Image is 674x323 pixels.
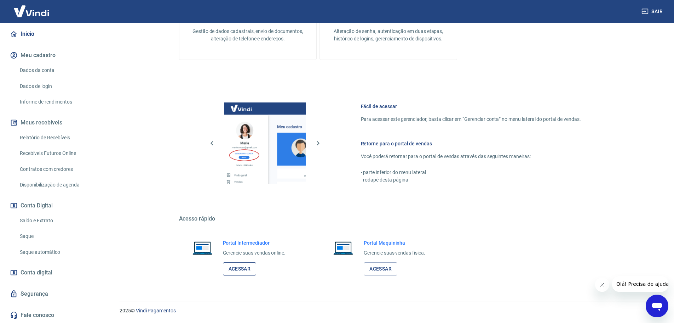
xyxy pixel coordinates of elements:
[17,79,97,94] a: Dados de login
[361,176,581,184] p: - rodapé desta página
[364,262,397,275] a: Acessar
[17,95,97,109] a: Informe de rendimentos
[8,115,97,130] button: Meus recebíveis
[8,0,54,22] img: Vindi
[364,249,425,257] p: Gerencie suas vendas física.
[17,63,97,78] a: Dados da conta
[223,262,257,275] a: Acessar
[223,239,286,246] h6: Portal Intermediador
[328,239,358,256] img: Imagem de um notebook aberto
[361,103,581,110] h6: Fácil de acessar
[120,307,657,314] p: 2025 ©
[646,295,668,317] iframe: Botão para abrir a janela de mensagens
[191,28,305,43] p: Gestão de dados cadastrais, envio de documentos, alteração de telefone e endereços.
[8,48,97,63] button: Meu cadastro
[224,102,306,184] img: Imagem da dashboard mostrando o botão de gerenciar conta na sidebar no lado esquerdo
[361,116,581,123] p: Para acessar este gerenciador, basta clicar em “Gerenciar conta” no menu lateral do portal de ven...
[188,239,217,256] img: Imagem de um notebook aberto
[179,215,598,222] h5: Acesso rápido
[361,153,581,160] p: Você poderá retornar para o portal de vendas através das seguintes maneiras:
[17,229,97,244] a: Saque
[17,245,97,260] a: Saque automático
[331,28,445,43] p: Alteração de senha, autenticação em duas etapas, histórico de logins, gerenciamento de dispositivos.
[223,249,286,257] p: Gerencie suas vendas online.
[4,5,59,11] span: Olá! Precisa de ajuda?
[21,268,52,278] span: Conta digital
[17,146,97,161] a: Recebíveis Futuros Online
[8,198,97,213] button: Conta Digital
[361,169,581,176] p: - parte inferior do menu lateral
[17,178,97,192] a: Disponibilização de agenda
[595,278,609,292] iframe: Fechar mensagem
[8,26,97,42] a: Início
[17,162,97,177] a: Contratos com credores
[612,276,668,292] iframe: Mensagem da empresa
[8,265,97,280] a: Conta digital
[8,286,97,302] a: Segurança
[8,307,97,323] a: Fale conosco
[136,308,176,313] a: Vindi Pagamentos
[364,239,425,246] h6: Portal Maquininha
[640,5,666,18] button: Sair
[361,140,581,147] h6: Retorne para o portal de vendas
[17,130,97,145] a: Relatório de Recebíveis
[17,213,97,228] a: Saldo e Extrato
